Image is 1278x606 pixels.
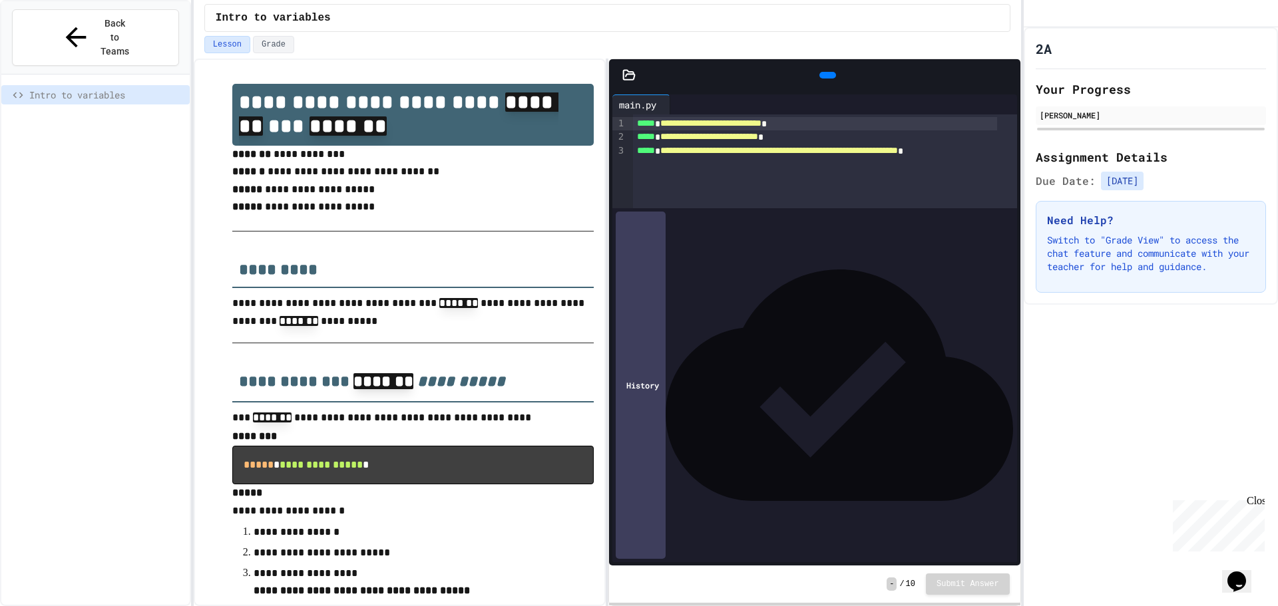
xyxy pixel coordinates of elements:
span: Back to Teams [99,17,130,59]
span: / [899,579,904,589]
h2: Your Progress [1036,80,1266,98]
div: Chat with us now!Close [5,5,92,84]
div: 3 [612,144,626,172]
span: Intro to variables [29,88,184,102]
span: [DATE] [1101,172,1144,190]
button: Grade [253,36,294,53]
button: Back to Teams [12,9,179,66]
span: 10 [906,579,915,589]
div: History [616,212,666,559]
span: Due Date: [1036,173,1096,189]
iframe: chat widget [1222,553,1265,593]
h3: Need Help? [1047,212,1255,228]
h2: Assignment Details [1036,148,1266,166]
p: Switch to "Grade View" to access the chat feature and communicate with your teacher for help and ... [1047,233,1255,273]
span: Submit Answer [937,579,999,589]
iframe: chat widget [1168,495,1265,551]
span: - [887,577,897,591]
div: [PERSON_NAME] [1040,109,1262,121]
div: 2 [612,130,626,144]
span: Intro to variables [216,10,331,26]
div: main.py [612,94,670,114]
h1: 2A [1036,39,1052,58]
button: Submit Answer [926,573,1010,595]
button: Lesson [204,36,250,53]
div: main.py [612,98,663,112]
div: 1 [612,117,626,130]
